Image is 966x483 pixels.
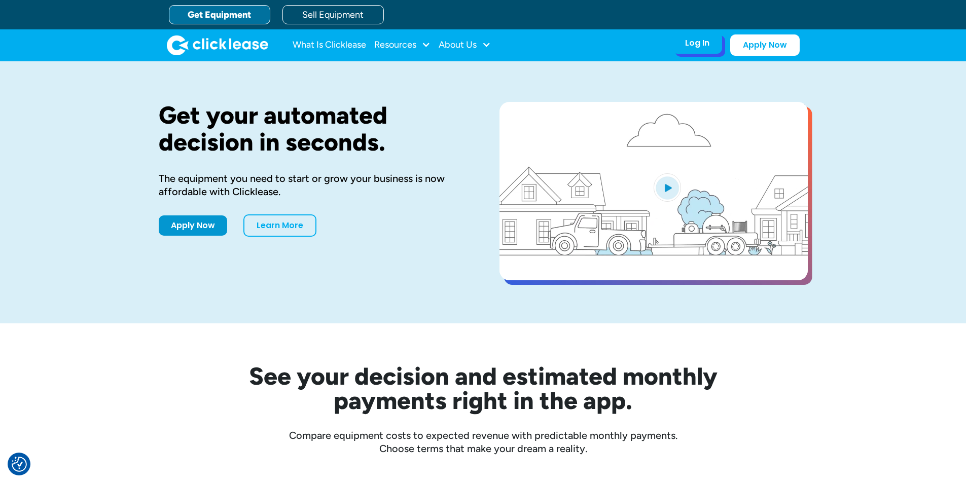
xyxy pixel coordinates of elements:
[654,173,681,202] img: Blue play button logo on a light blue circular background
[243,214,316,237] a: Learn More
[374,35,431,55] div: Resources
[159,215,227,236] a: Apply Now
[293,35,366,55] a: What Is Clicklease
[439,35,491,55] div: About Us
[685,38,709,48] div: Log In
[730,34,800,56] a: Apply Now
[159,429,808,455] div: Compare equipment costs to expected revenue with predictable monthly payments. Choose terms that ...
[159,172,467,198] div: The equipment you need to start or grow your business is now affordable with Clicklease.
[199,364,767,413] h2: See your decision and estimated monthly payments right in the app.
[12,457,27,472] img: Revisit consent button
[499,102,808,280] a: open lightbox
[169,5,270,24] a: Get Equipment
[12,457,27,472] button: Consent Preferences
[167,35,268,55] a: home
[282,5,384,24] a: Sell Equipment
[159,102,467,156] h1: Get your automated decision in seconds.
[167,35,268,55] img: Clicklease logo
